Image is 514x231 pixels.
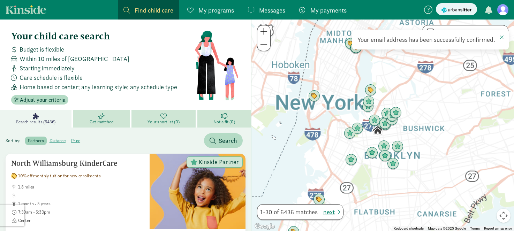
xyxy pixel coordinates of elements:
[441,6,471,14] img: urbansitter_logo_small.svg
[259,6,285,15] span: Messages
[18,173,100,179] span: 10% off monthly tuition for new enrollments
[20,63,75,73] span: Starting immediately
[25,137,46,145] label: partners
[253,222,276,231] a: Open this area in Google Maps (opens a new window)
[390,107,402,119] div: Click to see details
[379,119,391,131] div: Click to see details
[366,147,378,159] div: Click to see details
[253,222,276,231] img: Google
[381,108,393,120] div: Click to see details
[313,194,325,206] div: Click to see details
[90,119,114,125] span: Get matched
[131,110,197,128] a: Your shortlist (0)
[219,136,237,145] span: Search
[484,226,512,230] a: Report a map error
[363,96,375,108] div: Click to see details
[394,226,424,231] button: Keyboard shortcuts
[18,218,144,223] span: Center
[18,201,144,207] span: 1 month - 5 years
[352,123,363,134] div: Click to see details
[18,209,144,215] span: 7:30am - 6:30pm
[345,38,357,50] div: Click to see details
[135,6,173,15] span: Find child care
[350,42,362,54] div: Click to see details
[16,119,55,125] span: Search results (6436)
[6,138,24,144] span: Sort by:
[73,110,131,128] a: Get matched
[20,73,83,82] span: Care schedule is flexible
[260,207,318,217] span: 1-30 of 6436 matches
[310,6,347,15] span: My payments
[20,45,64,54] span: Budget is flexible
[362,101,374,113] div: Click to see details
[198,6,234,15] span: My programs
[197,110,251,128] a: Not a fit (0)
[47,137,68,145] label: distance
[377,117,389,129] div: Click to see details
[392,141,403,153] div: Click to see details
[434,28,504,36] label: Search as I move the map
[18,184,144,190] span: 1.8 miles
[428,226,466,230] span: Map data ©2025 Google
[386,110,398,122] div: Click to see details
[470,226,480,230] a: Terms (opens in new tab)
[308,90,320,102] div: Click to see details
[204,133,243,148] button: Search
[365,84,377,96] div: Click to see details
[378,140,390,152] div: Click to see details
[379,118,391,130] div: Click to see details
[344,128,356,139] div: Click to see details
[6,5,46,14] a: Kinside
[11,31,194,42] h4: Your child care search
[387,158,399,170] div: Click to see details
[11,95,68,105] button: Adjust your criteria
[20,96,66,104] span: Adjust your criteria
[148,119,179,125] span: Your shortlist (0)
[372,124,384,136] div: Click to see details
[386,114,398,126] div: Click to see details
[213,119,235,125] span: Not a fit (0)
[323,207,340,217] button: next
[369,115,380,126] div: Click to see details
[68,137,83,145] label: price
[357,35,504,44] div: Your email address has been successfully confirmed.
[11,159,144,168] h5: North Williamsburg KinderCare
[20,82,177,92] span: Home based or center; any learning style; any schedule type
[345,154,357,166] div: Click to see details
[20,54,129,63] span: Within 10 miles of [GEOGRAPHIC_DATA]
[497,209,511,223] button: Map camera controls
[379,150,391,162] div: Click to see details
[199,159,239,165] span: Kinside Partner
